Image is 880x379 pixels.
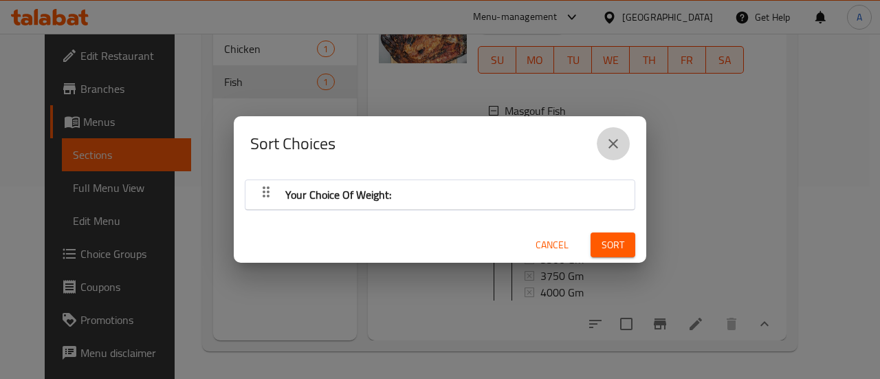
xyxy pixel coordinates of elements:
button: Cancel [530,232,574,258]
button: Sort [591,232,635,258]
span: Sort [602,237,624,254]
span: Cancel [536,237,569,254]
button: Your Choice Of Weight: [254,183,626,206]
span: Your Choice Of Weight: [285,184,391,205]
h2: Sort Choices [250,133,335,155]
button: close [597,127,630,160]
div: Your Choice Of Weight: [245,180,635,210]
